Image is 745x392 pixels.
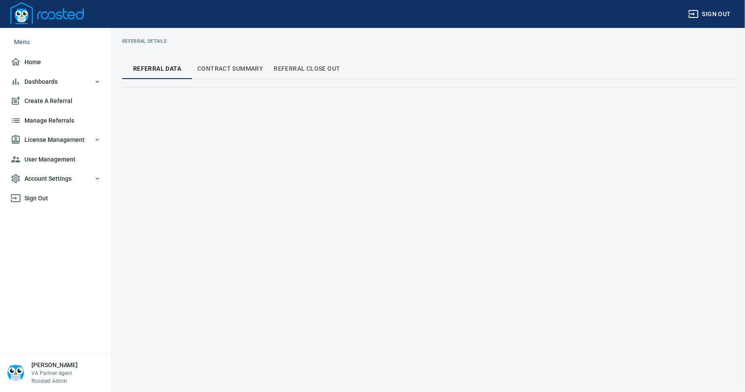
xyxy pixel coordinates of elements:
li: Menu [7,31,104,52]
span: Account Settings [10,173,101,184]
h6: [PERSON_NAME] [31,361,78,369]
span: Home [10,57,101,68]
h2: Referral Details [122,38,167,44]
span: Referral Close Out [274,63,340,74]
span: User Management [10,154,101,165]
img: Logo [10,2,84,24]
a: Home [7,52,104,72]
button: Sign out [685,6,735,22]
a: Sign Out [7,189,104,208]
span: Sign out [688,9,731,20]
p: VA Partner Agent [31,369,78,377]
span: Sign Out [10,193,101,204]
a: Manage Referrals [7,111,104,131]
button: Dashboards [7,72,104,92]
iframe: Chat [708,353,738,385]
span: Manage Referrals [10,115,101,126]
span: Referral Data [127,63,187,74]
button: Account Settings [7,169,104,189]
a: Create A Referral [7,91,104,111]
a: User Management [7,150,104,169]
span: Create A Referral [10,96,101,107]
p: Roosted Admin [31,377,78,385]
img: Person [7,364,24,382]
span: Dashboards [10,76,101,87]
span: License Management [10,134,101,145]
span: Contract Summary [197,63,263,74]
button: License Management [7,130,104,150]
